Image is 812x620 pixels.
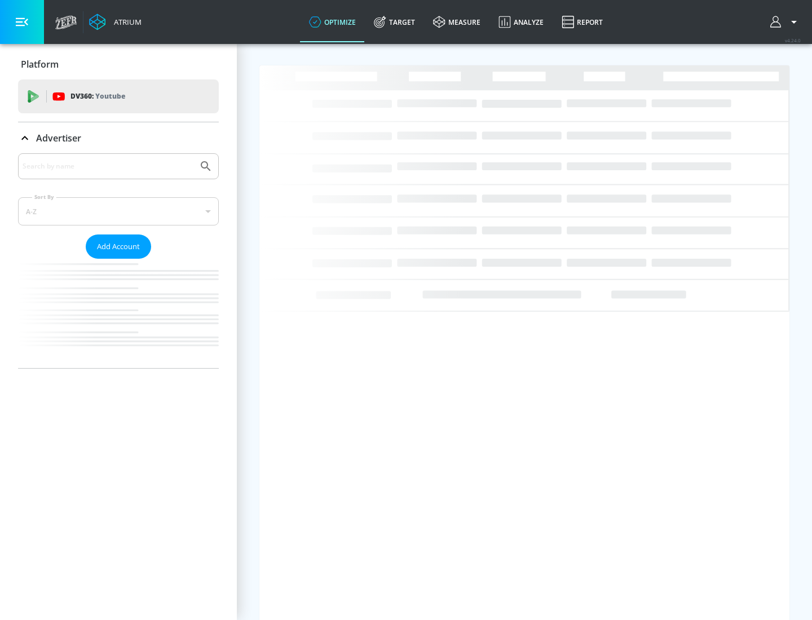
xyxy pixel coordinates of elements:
[36,132,81,144] p: Advertiser
[365,2,424,42] a: Target
[18,79,219,113] div: DV360: Youtube
[489,2,553,42] a: Analyze
[18,122,219,154] div: Advertiser
[18,197,219,225] div: A-Z
[18,259,219,368] nav: list of Advertiser
[785,37,801,43] span: v 4.24.0
[109,17,142,27] div: Atrium
[23,159,193,174] input: Search by name
[32,193,56,201] label: Sort By
[70,90,125,103] p: DV360:
[18,153,219,368] div: Advertiser
[300,2,365,42] a: optimize
[553,2,612,42] a: Report
[424,2,489,42] a: measure
[86,234,151,259] button: Add Account
[21,58,59,70] p: Platform
[18,48,219,80] div: Platform
[89,14,142,30] a: Atrium
[97,240,140,253] span: Add Account
[95,90,125,102] p: Youtube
